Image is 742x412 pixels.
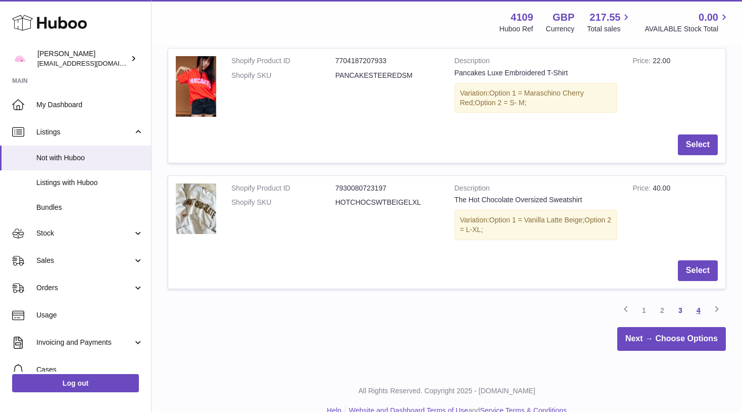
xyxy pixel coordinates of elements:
div: Variation: [455,83,618,113]
img: hello@limpetstore.com [12,51,27,66]
dt: Shopify SKU [231,71,335,80]
div: The Hot Chocolate Oversized Sweatshirt [455,195,618,205]
span: Option 2 = S- M; [475,99,526,107]
span: Not with Huboo [36,153,143,163]
div: Variation: [455,210,618,240]
span: 40.00 [653,184,670,192]
a: 2 [653,301,671,319]
span: [EMAIL_ADDRESS][DOMAIN_NAME] [37,59,149,67]
strong: Price [632,57,653,67]
span: My Dashboard [36,100,143,110]
strong: Price [632,184,653,195]
span: AVAILABLE Stock Total [645,24,730,34]
span: Cases [36,365,143,375]
a: 4 [689,301,708,319]
span: Stock [36,228,133,238]
span: Orders [36,283,133,293]
span: Usage [36,310,143,320]
img: pancakes4.jpg [176,56,216,117]
span: 22.00 [653,57,670,65]
dd: PANCAKESTEEREDSM [335,71,439,80]
a: Log out [12,374,139,392]
button: Select [678,134,718,155]
span: Listings [36,127,133,137]
span: Bundles [36,203,143,212]
span: Sales [36,256,133,265]
div: Pancakes Luxe Embroidered T-Shirt [455,68,618,78]
dd: 7930080723197 [335,184,439,193]
img: 007B2351-8460-458E-8370-CCFD69D4967E.jpg [176,184,216,234]
strong: Description [455,184,618,196]
dd: HOTCHOCSWTBEIGELXL [335,198,439,207]
span: Option 1 = Maraschino Cherry Red; [460,89,584,107]
dd: 7704187207933 [335,56,439,66]
p: All Rights Reserved. Copyright 2025 - [DOMAIN_NAME] [160,386,734,396]
span: 0.00 [699,11,718,24]
dt: Shopify SKU [231,198,335,207]
a: 1 [635,301,653,319]
div: Huboo Ref [500,24,533,34]
a: 217.55 Total sales [587,11,632,34]
a: Next → Choose Options [617,327,726,351]
strong: 4109 [511,11,533,24]
button: Select [678,260,718,281]
a: 0.00 AVAILABLE Stock Total [645,11,730,34]
span: Listings with Huboo [36,178,143,188]
span: Invoicing and Payments [36,338,133,347]
a: 3 [671,301,689,319]
span: Total sales [587,24,632,34]
div: [PERSON_NAME] [37,49,128,68]
strong: GBP [553,11,574,24]
dt: Shopify Product ID [231,184,335,193]
span: Option 1 = Vanilla Latte Beige; [489,216,584,224]
div: Currency [546,24,575,34]
strong: Description [455,56,618,68]
dt: Shopify Product ID [231,56,335,66]
span: 217.55 [589,11,620,24]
